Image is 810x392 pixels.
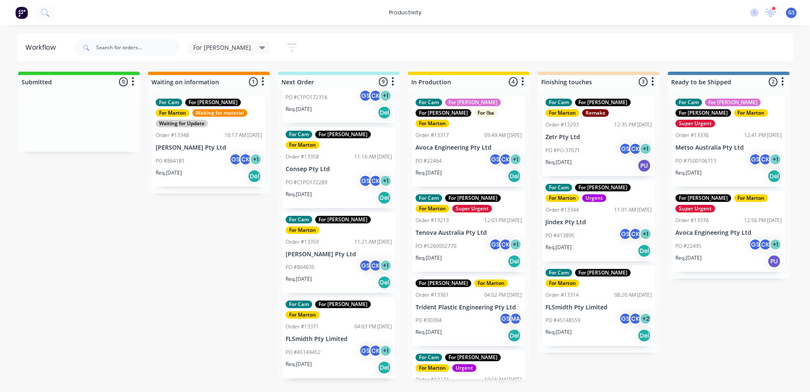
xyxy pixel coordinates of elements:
div: For [PERSON_NAME]For MartonOrder #1336104:02 PM [DATE]Trident Plastic Engineering Pty LtdPO #3030... [412,276,525,346]
p: [PERSON_NAME] Pty Ltd [156,144,262,151]
div: Del [248,169,261,183]
div: 10:17 AM [DATE] [224,132,262,139]
p: FLSmidth Pty Limited [286,336,392,343]
div: For [PERSON_NAME] [445,354,501,361]
div: For Cam [286,131,312,138]
div: GS [229,153,242,166]
div: Order #13213 [416,217,449,224]
div: Order #13274 [416,376,449,384]
p: FLSmidth Pty Limited [545,304,652,311]
p: Trident Plastic Engineering Pty Ltd [416,304,522,311]
div: For CamFor [PERSON_NAME]For MartonOrder #1335911:21 AM [DATE][PERSON_NAME] Pty LtdPO #864635GSCK+... [282,212,395,293]
p: PO #45149452 [286,349,321,356]
div: For Marton [545,109,579,117]
p: Avoca Engineering Pty Ltd [416,144,522,151]
p: Req. [DATE] [286,191,312,198]
div: Order #13344 [545,206,579,214]
div: 11:16 AM [DATE] [354,153,392,161]
div: For Cam [416,194,442,202]
div: For CamFor [PERSON_NAME]For MartonUrgentOrder #1334411:01 AM [DATE]Jindex Pty LtdPO #413895GSCK+1... [542,180,655,261]
div: For [PERSON_NAME] [675,109,731,117]
p: PO #C1PO172289 [286,179,327,186]
div: For [PERSON_NAME] [705,99,761,106]
div: For Marton [416,364,449,372]
p: Req. [DATE] [545,328,572,336]
div: For Marton [416,120,449,127]
div: 04:02 PM [DATE] [484,291,522,299]
div: + 1 [769,238,782,251]
div: For Marton [734,194,768,202]
div: For CamFor [PERSON_NAME]For MartonOrder #1337104:03 PM [DATE]FLSmidth Pty LimitedPO #45149452GSCK... [282,297,395,378]
div: GS [619,312,632,325]
div: Urgent [582,194,606,202]
div: + 1 [509,153,522,166]
div: For [PERSON_NAME] [675,194,731,202]
div: For CamFor [PERSON_NAME]For MartonWaiting for materialWaiting for UpdateOrder #1334810:17 AM [DAT... [152,95,265,187]
div: For Marton [286,311,319,319]
div: Del [508,255,521,268]
div: Waiting for material [192,109,247,117]
div: GS [489,238,502,251]
div: For [PERSON_NAME] [416,279,471,287]
div: GS [749,153,761,166]
div: For Cam [545,99,572,106]
div: 08:20 AM [DATE] [614,291,652,299]
div: Order #13348 [156,132,189,139]
p: Req. [DATE] [545,158,572,166]
div: Del [378,361,391,374]
div: Super Urgent [452,205,492,212]
div: For [PERSON_NAME] [445,99,501,106]
div: 12:41 PM [DATE] [744,132,782,139]
div: For Marton [474,279,508,287]
div: For CamFor [PERSON_NAME]For [PERSON_NAME]For MartonSuper UrgentOrder #1333612:41 PM [DATE]Metso A... [672,95,785,187]
div: For [PERSON_NAME] [575,99,631,106]
p: Req. [DATE] [416,169,442,177]
p: Req. [DATE] [416,254,442,262]
div: For [PERSON_NAME]For MartonSuper UrgentOrder #1337612:56 PM [DATE]Avoca Engineering Pty LtdPO #22... [672,191,785,272]
div: For CamFor [PERSON_NAME]For MartonOrder #1331408:20 AM [DATE]FLSmidth Pty LimitedPO #45148559GSCK... [542,266,655,346]
p: Metso Australia Pty Ltd [675,144,782,151]
div: Order #13336 [675,132,709,139]
div: Del [378,106,391,119]
img: Factory [15,6,28,19]
div: CK [499,153,512,166]
div: + 1 [639,142,652,155]
div: GS [359,175,372,187]
div: 12:56 PM [DATE] [744,217,782,224]
p: Jindex Pty Ltd [545,219,652,226]
div: GS [499,312,512,325]
span: For [PERSON_NAME] [193,43,251,52]
div: For CamFor [PERSON_NAME]For MartonOrder #1335811:16 AM [DATE]Consep Pty LtdPO #C1PO172289GSCK+1Re... [282,127,395,208]
div: For [PERSON_NAME] [315,301,371,308]
div: Order #13293 [545,121,579,129]
p: PO #5260002770 [416,242,456,250]
div: GS [619,228,632,240]
div: Order #13376 [675,217,709,224]
div: CK [369,175,382,187]
div: 11:01 AM [DATE] [614,206,652,214]
div: GS [359,344,372,357]
p: PO #22495 [675,242,702,250]
div: PU [637,159,651,172]
div: For Marton [734,109,768,117]
div: Del [767,169,781,183]
div: For Marton [416,205,449,212]
span: GS [788,9,795,16]
div: CK [629,142,642,155]
div: For Marton [286,141,319,149]
div: 12:03 PM [DATE] [484,217,522,224]
p: Req. [DATE] [545,244,572,251]
p: PO #22464 [416,157,442,165]
div: Super Urgent [675,120,715,127]
p: PO #45148559 [545,317,580,324]
div: For [PERSON_NAME] [185,99,241,106]
div: MA [509,312,522,325]
div: Waiting for Update [156,120,208,127]
div: 09:49 AM [DATE] [484,132,522,139]
div: GS [619,142,632,155]
div: + 2 [639,312,652,325]
p: PO #413895 [545,232,575,239]
div: Del [637,329,651,342]
div: For Cam [286,301,312,308]
div: For Marton [156,109,189,117]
